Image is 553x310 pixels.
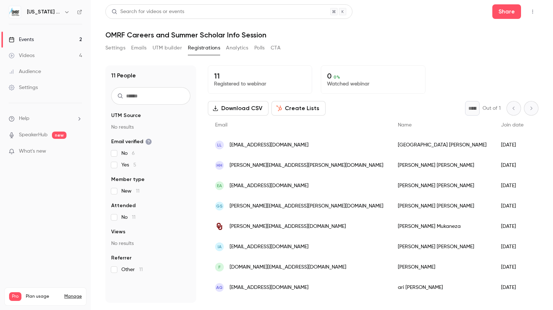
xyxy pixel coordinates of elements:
span: IA [218,243,222,250]
div: Audience [9,68,41,75]
span: [EMAIL_ADDRESS][DOMAIN_NAME] [230,182,308,190]
button: Settings [105,42,125,54]
button: UTM builder [153,42,182,54]
li: help-dropdown-opener [9,115,82,122]
h6: [US_STATE] Medical Research Foundation [27,8,61,16]
div: [PERSON_NAME] [PERSON_NAME] [391,196,494,216]
span: [EMAIL_ADDRESS][DOMAIN_NAME] [230,141,308,149]
p: Watched webinar [327,80,419,88]
span: Other [121,266,143,273]
span: [PERSON_NAME][EMAIL_ADDRESS][DOMAIN_NAME] [230,223,346,230]
span: F [218,264,221,270]
span: 5 [133,162,136,168]
span: GS [216,203,223,209]
span: Referrer [111,254,132,262]
span: Name [398,122,412,128]
span: LL [217,142,222,148]
button: Create Lists [271,101,326,116]
div: [PERSON_NAME] [PERSON_NAME] [391,155,494,176]
span: Email [215,122,227,128]
div: [GEOGRAPHIC_DATA] [PERSON_NAME] [391,135,494,155]
span: UTM Source [111,112,141,119]
span: [PERSON_NAME][EMAIL_ADDRESS][PERSON_NAME][DOMAIN_NAME] [230,202,383,210]
img: Oklahoma Medical Research Foundation [9,6,21,18]
button: Registrations [188,42,220,54]
span: [EMAIL_ADDRESS][DOMAIN_NAME] [230,284,308,291]
span: EA [217,182,222,189]
div: [DATE] [494,135,531,155]
div: [DATE] [494,277,531,298]
button: Polls [254,42,265,54]
p: Out of 1 [483,105,501,112]
p: Registered to webinar [214,80,306,88]
p: No results [111,240,190,247]
div: Videos [9,52,35,59]
section: facet-groups [111,112,190,273]
span: [PERSON_NAME][EMAIL_ADDRESS][PERSON_NAME][DOMAIN_NAME] [230,162,383,169]
span: Help [19,115,29,122]
span: Yes [121,161,136,169]
div: [PERSON_NAME] [PERSON_NAME] [391,237,494,257]
div: ari [PERSON_NAME] [391,277,494,298]
button: Download CSV [208,101,269,116]
h1: 11 People [111,71,136,80]
span: HH [217,162,222,169]
a: Manage [64,294,82,299]
div: [DATE] [494,176,531,196]
span: Join date [501,122,524,128]
h1: OMRF Careers and Summer Scholar Info Session [105,31,538,39]
div: [DATE] [494,155,531,176]
span: No [121,150,135,157]
div: Settings [9,84,38,91]
span: [DOMAIN_NAME][EMAIL_ADDRESS][DOMAIN_NAME] [230,263,346,271]
div: [DATE] [494,216,531,237]
span: No [121,214,136,221]
div: [PERSON_NAME] [PERSON_NAME] [391,176,494,196]
div: [DATE] [494,237,531,257]
button: Share [492,4,521,19]
span: Pro [9,292,21,301]
span: Plan usage [26,294,60,299]
a: SpeakerHub [19,131,48,139]
div: [DATE] [494,257,531,277]
span: 0 % [334,75,340,80]
span: Views [111,228,125,235]
button: Emails [131,42,146,54]
span: 6 [132,151,135,156]
p: No results [111,124,190,131]
span: new [52,132,66,139]
p: 0 [327,72,419,80]
button: Analytics [226,42,249,54]
span: 11 [136,189,140,194]
img: ou.edu [215,222,224,231]
div: Events [9,36,34,43]
span: What's new [19,148,46,155]
div: [PERSON_NAME] Mukaneza [391,216,494,237]
div: [PERSON_NAME] [391,257,494,277]
span: Attended [111,202,136,209]
span: New [121,188,140,195]
span: ag [216,284,223,291]
p: 11 [214,72,306,80]
span: Member type [111,176,145,183]
button: CTA [271,42,280,54]
span: 11 [132,215,136,220]
span: 11 [139,267,143,272]
div: Search for videos or events [112,8,184,16]
span: [EMAIL_ADDRESS][DOMAIN_NAME] [230,243,308,251]
div: [DATE] [494,196,531,216]
span: Email verified [111,138,152,145]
